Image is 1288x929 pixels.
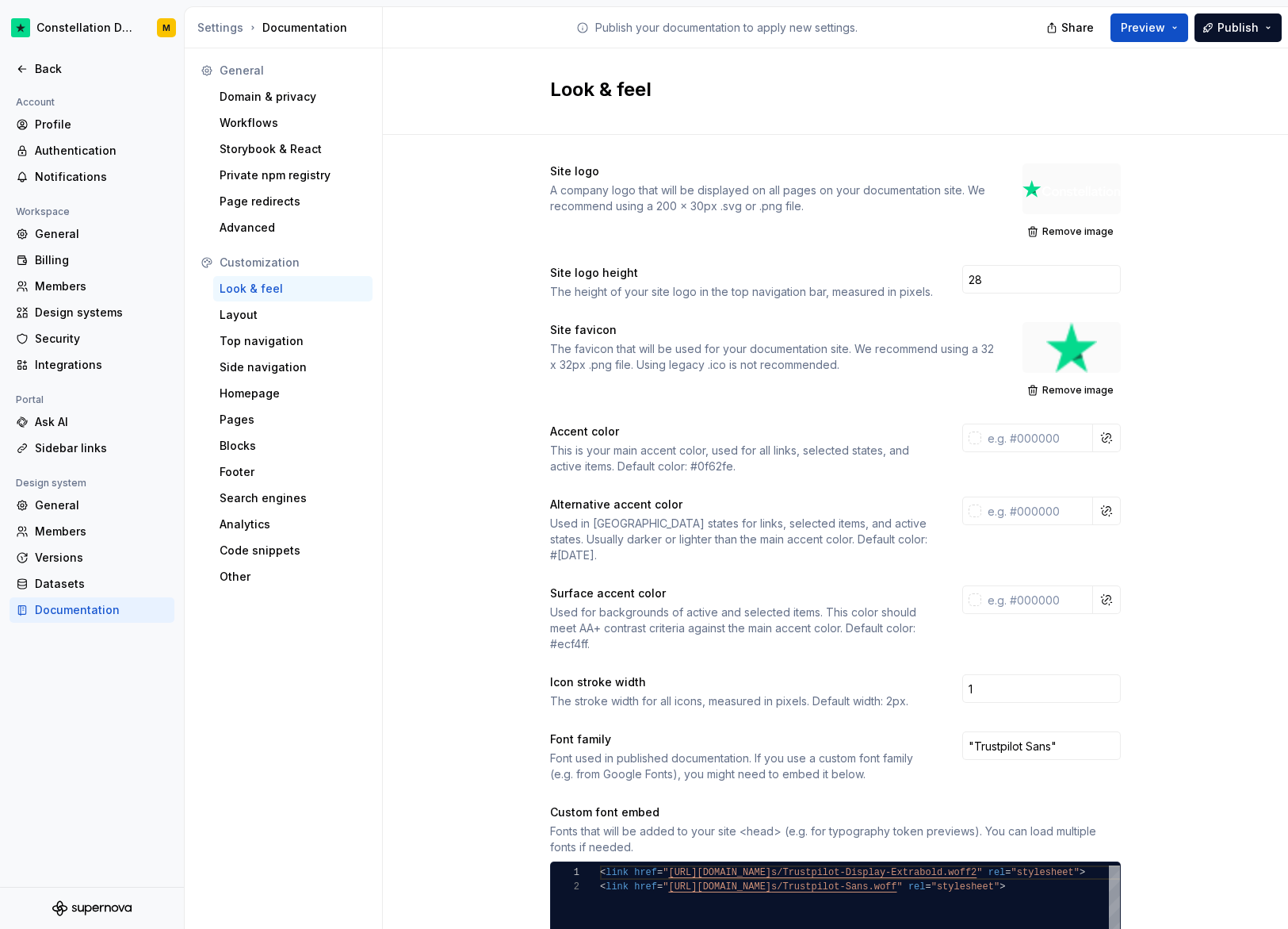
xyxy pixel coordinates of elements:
[600,881,606,893] span: <
[10,352,174,378] a: Integrations
[10,274,174,299] a: Members
[220,89,366,105] div: Domain & privacy
[220,115,366,131] div: Workflows
[10,326,174,351] a: Security
[11,18,30,37] img: d602db7a-5e75-4dfe-a0a4-4b8163c7bad2.png
[988,867,1006,878] span: rel
[1042,225,1114,238] span: Remove image
[213,355,373,380] a: Side navigation
[35,357,168,373] div: Integrations
[668,881,771,893] span: [URL][DOMAIN_NAME]
[10,493,174,518] a: General
[220,569,366,585] div: Other
[10,390,50,409] div: Portal
[999,881,1005,893] span: >
[220,359,366,375] div: Side navigation
[10,571,174,597] a: Datasets
[35,278,168,294] div: Members
[550,605,934,652] div: Used for backgrounds of active and selected items. This color should meet AA+ contrast criteria a...
[213,110,373,136] a: Workflows
[213,215,373,240] a: Advanced
[634,867,657,878] span: href
[1061,20,1094,36] span: Share
[213,381,373,406] a: Homepage
[35,524,168,539] div: Members
[10,597,174,623] a: Documentation
[551,880,579,894] div: 2
[220,464,366,480] div: Footer
[3,10,181,45] button: Constellation Design SystemM
[1038,13,1104,42] button: Share
[220,220,366,236] div: Advanced
[962,674,1121,703] input: 2
[162,21,170,34] div: M
[931,881,999,893] span: "stylesheet"
[36,20,138,36] div: Constellation Design System
[550,163,994,179] div: Site logo
[220,412,366,428] div: Pages
[213,276,373,301] a: Look & feel
[220,141,366,157] div: Storybook & React
[908,881,926,893] span: rel
[595,20,858,36] p: Publish your documentation to apply new settings.
[213,302,373,328] a: Layout
[668,867,771,878] span: [URL][DOMAIN_NAME]
[213,433,373,459] a: Blocks
[771,867,977,878] span: s/Trustpilot-Display-Extrabold.woff2
[35,497,168,513] div: General
[550,516,934,563] div: Used in [GEOGRAPHIC_DATA] states for links, selected items, and active states. Usually darker or ...
[35,226,168,242] div: General
[1217,20,1259,36] span: Publish
[10,300,174,325] a: Design systems
[550,585,934,601] div: Surface accent color
[657,881,663,893] span: =
[220,194,366,209] div: Page redirects
[213,84,373,109] a: Domain & privacy
[52,900,132,916] svg: Supernova Logo
[213,163,373,188] a: Private npm registry
[197,20,243,36] button: Settings
[220,543,366,559] div: Code snippets
[1011,867,1080,878] span: "stylesheet"
[1194,13,1282,42] button: Publish
[10,248,174,273] a: Billing
[213,407,373,432] a: Pages
[213,189,373,214] a: Page redirects
[35,576,168,592] div: Datasets
[197,20,376,36] div: Documentation
[213,564,373,589] a: Other
[1110,13,1188,42] button: Preview
[213,136,373,162] a: Storybook & React
[600,867,606,878] span: <
[220,490,366,506] div: Search engines
[550,424,934,440] div: Accent color
[10,409,174,435] a: Ask AI
[35,440,168,456] div: Sidebar links
[606,867,629,878] span: link
[220,438,366,454] div: Blocks
[550,804,1121,820] div: Custom font embed
[35,117,168,132] div: Profile
[220,516,366,532] div: Analytics
[981,585,1093,614] input: e.g. #000000
[1022,221,1121,243] button: Remove image
[10,93,61,112] div: Account
[634,881,657,893] span: href
[550,284,934,300] div: The height of your site logo in the top navigation bar, measured in pixels.
[35,305,168,321] div: Design systems
[1005,867,1011,878] span: =
[35,252,168,268] div: Billing
[10,164,174,190] a: Notifications
[550,182,994,214] div: A company logo that will be displayed on all pages on your documentation site. We recommend using...
[10,202,76,221] div: Workspace
[220,167,366,183] div: Private npm registry
[897,881,903,893] span: "
[550,693,934,709] div: The stroke width for all icons, measured in pixels. Default width: 2px.
[657,867,663,878] span: =
[10,474,93,493] div: Design system
[35,143,168,159] div: Authentication
[550,341,994,373] div: The favicon that will be used for your documentation site. We recommend using a 32 x 32px .png fi...
[213,486,373,511] a: Search engines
